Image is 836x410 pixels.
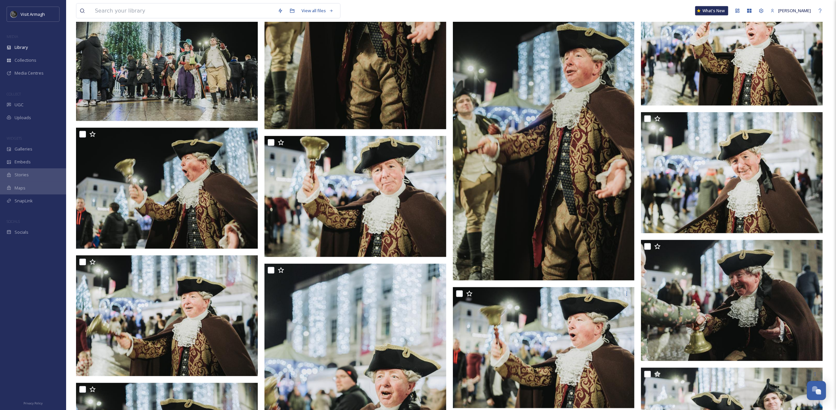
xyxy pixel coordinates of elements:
a: Privacy Policy [23,399,43,407]
span: Stories [15,172,29,178]
img: THE-FIRST-PLACE-VISIT-ARMAGH.COM-BLACK.jpg [11,11,17,17]
span: Collections [15,57,36,63]
span: MEDIA [7,34,18,39]
img: ext_1743716484.388749_patrick@patrickhughesphoto.com-A7406512.jpg [453,8,635,281]
button: Open Chat [807,381,826,400]
span: SOCIALS [7,219,20,224]
span: Embeds [15,159,31,165]
span: Privacy Policy [23,401,43,405]
span: Visit Armagh [20,11,45,17]
span: Library [15,44,28,51]
img: ext_1743716466.416365_patrick@patrickhughesphoto.com-A7406408.jpg [641,240,823,361]
img: ext_1743716486.724222_patrick@patrickhughesphoto.com-A7406530.jpg [76,8,258,121]
a: What's New [695,6,728,16]
span: COLLECT [7,91,21,96]
span: Maps [15,185,25,191]
img: ext_1743716475.75819_patrick@patrickhughesphoto.com-A7406460.jpg [76,255,258,376]
img: ext_1743716480.229455_patrick@patrickhughesphoto.com-A7406476.jpg [264,136,446,257]
a: [PERSON_NAME] [767,4,814,17]
img: ext_1743716479.086014_patrick@patrickhughesphoto.com-A7406471.jpg [453,287,635,408]
span: SnapLink [15,198,33,204]
a: View all files [298,4,337,17]
img: ext_1743716472.874599_patrick@patrickhughesphoto.com-A7406447.jpg [641,112,823,233]
span: UGC [15,102,23,108]
span: Uploads [15,115,31,121]
span: Galleries [15,146,32,152]
input: Search your library [92,4,274,18]
img: ext_1743716480.334713_patrick@patrickhughesphoto.com-A7406486.jpg [76,128,258,249]
span: Media Centres [15,70,44,76]
span: Socials [15,229,28,235]
span: [PERSON_NAME] [778,8,811,14]
span: WIDGETS [7,136,22,141]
